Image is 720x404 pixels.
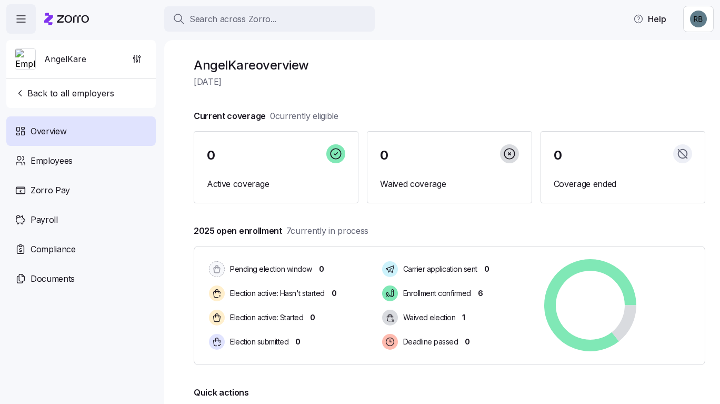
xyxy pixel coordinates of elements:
span: 0 [380,149,388,162]
a: Overview [6,116,156,146]
span: Active coverage [207,178,345,191]
h1: AngelKare overview [194,57,705,73]
span: Election active: Hasn't started [227,288,325,299]
span: 0 [554,149,562,162]
span: Back to all employers [15,87,114,100]
span: Quick actions [194,386,249,399]
span: Compliance [31,243,76,256]
span: Election submitted [227,337,288,347]
button: Search across Zorro... [164,6,375,32]
span: Pending election window [227,264,312,274]
a: Employees [6,146,156,175]
a: Compliance [6,234,156,264]
span: Search across Zorro... [189,13,276,26]
a: Zorro Pay [6,175,156,205]
span: 7 currently in process [286,224,368,238]
span: Waived coverage [380,178,518,191]
span: 0 [332,288,337,299]
span: Help [633,13,666,25]
span: Overview [31,125,66,138]
span: 6 [478,288,483,299]
span: Current coverage [194,110,338,123]
button: Back to all employers [11,83,118,104]
span: [DATE] [194,75,705,88]
span: Employees [31,154,73,167]
a: Payroll [6,205,156,234]
span: Payroll [31,213,58,226]
button: Help [625,8,675,29]
img: 8da47c3e8e5487d59c80835d76c1881e [690,11,707,27]
span: Zorro Pay [31,184,70,197]
span: Election active: Started [227,312,303,323]
span: Coverage ended [554,178,692,191]
span: AngelKare [44,53,86,66]
span: 0 [310,312,315,323]
span: 2025 open enrollment [194,224,368,238]
span: 1 [462,312,465,323]
span: 0 currently eligible [270,110,338,123]
span: 0 [207,149,215,162]
span: Waived election [400,312,456,323]
span: Documents [31,272,75,285]
span: Carrier application sent [400,264,477,274]
span: 0 [295,337,301,347]
span: 0 [484,264,489,274]
img: Employer logo [15,49,35,70]
span: 0 [319,264,324,274]
span: 0 [465,337,470,347]
a: Documents [6,264,156,293]
span: Deadline passed [400,337,458,347]
span: Enrollment confirmed [400,288,471,299]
